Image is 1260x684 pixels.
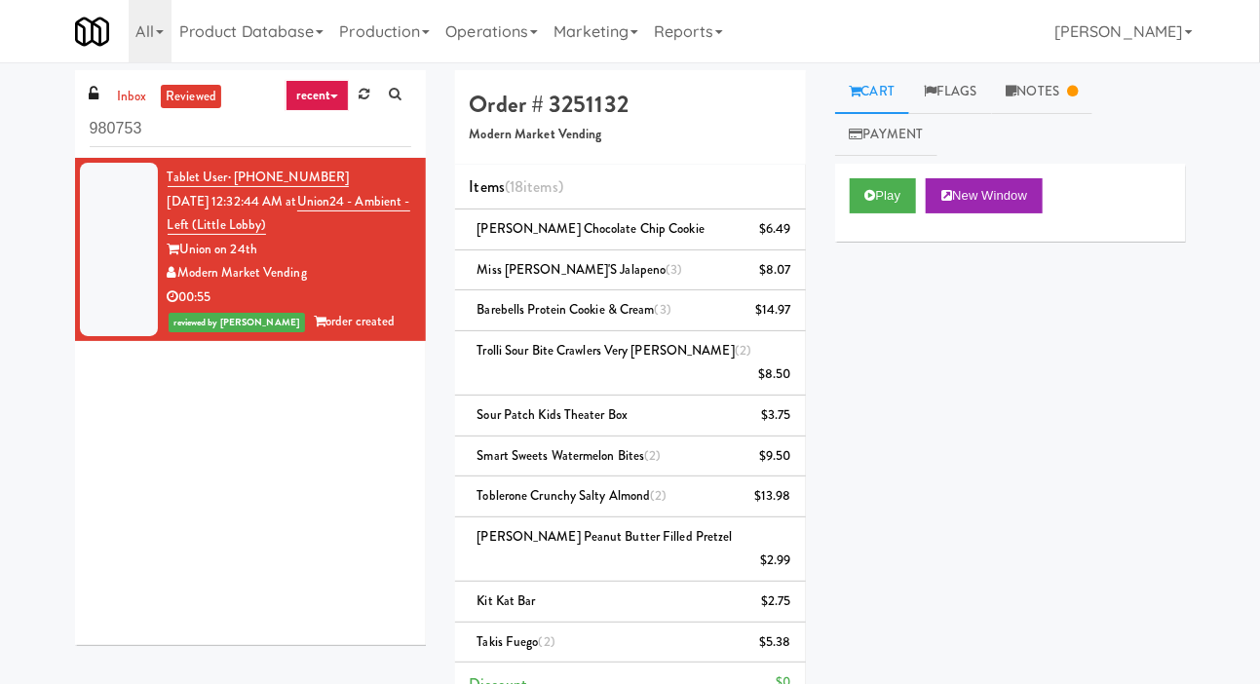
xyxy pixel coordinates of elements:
[761,589,791,614] div: $2.75
[850,178,917,213] button: Play
[505,175,563,198] span: (18 )
[75,15,109,49] img: Micromart
[651,486,668,505] span: (2)
[759,630,791,655] div: $5.38
[835,113,938,157] a: Payment
[759,444,791,469] div: $9.50
[477,446,662,465] span: Smart Sweets Watermelon Bites
[470,92,791,117] h4: Order # 3251132
[161,85,221,109] a: reviewed
[75,158,426,341] li: Tablet User· [PHONE_NUMBER][DATE] 12:32:44 AM atUnion24 - Ambient - Left (Little Lobby)Union on 2...
[477,300,672,319] span: Barebells Protein Cookie & Cream
[926,178,1043,213] button: New Window
[477,260,683,279] span: Miss [PERSON_NAME]'s Jalapeno
[992,70,1093,114] a: Notes
[168,192,297,210] span: [DATE] 12:32:44 AM at
[523,175,558,198] ng-pluralize: items
[477,591,536,610] span: Kit Kat Bar
[735,341,751,360] span: (2)
[168,238,411,262] div: Union on 24th
[539,632,555,651] span: (2)
[286,80,350,111] a: recent
[168,261,411,285] div: Modern Market Vending
[477,341,752,360] span: Trolli Sour Bite Crawlers Very [PERSON_NAME]
[759,217,791,242] div: $6.49
[909,70,992,114] a: Flags
[477,405,629,424] span: Sour Patch Kids Theater Box
[477,486,668,505] span: Toblerone Crunchy Salty Almond
[314,312,395,330] span: order created
[470,175,563,198] span: Items
[644,446,661,465] span: (2)
[112,85,152,109] a: inbox
[228,168,350,186] span: · [PHONE_NUMBER]
[655,300,671,319] span: (3)
[168,285,411,310] div: 00:55
[835,70,910,114] a: Cart
[169,313,306,332] span: reviewed by [PERSON_NAME]
[755,298,791,323] div: $14.97
[758,362,791,387] div: $8.50
[477,527,733,546] span: [PERSON_NAME] Peanut Butter Filled Pretzel
[477,632,555,651] span: Takis Fuego
[477,219,706,238] span: [PERSON_NAME] Chocolate Chip Cookie
[759,258,791,283] div: $8.07
[168,168,350,187] a: Tablet User· [PHONE_NUMBER]
[90,111,411,147] input: Search vision orders
[470,128,791,142] h5: Modern Market Vending
[666,260,682,279] span: (3)
[760,549,791,573] div: $2.99
[761,403,791,428] div: $3.75
[754,484,791,509] div: $13.98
